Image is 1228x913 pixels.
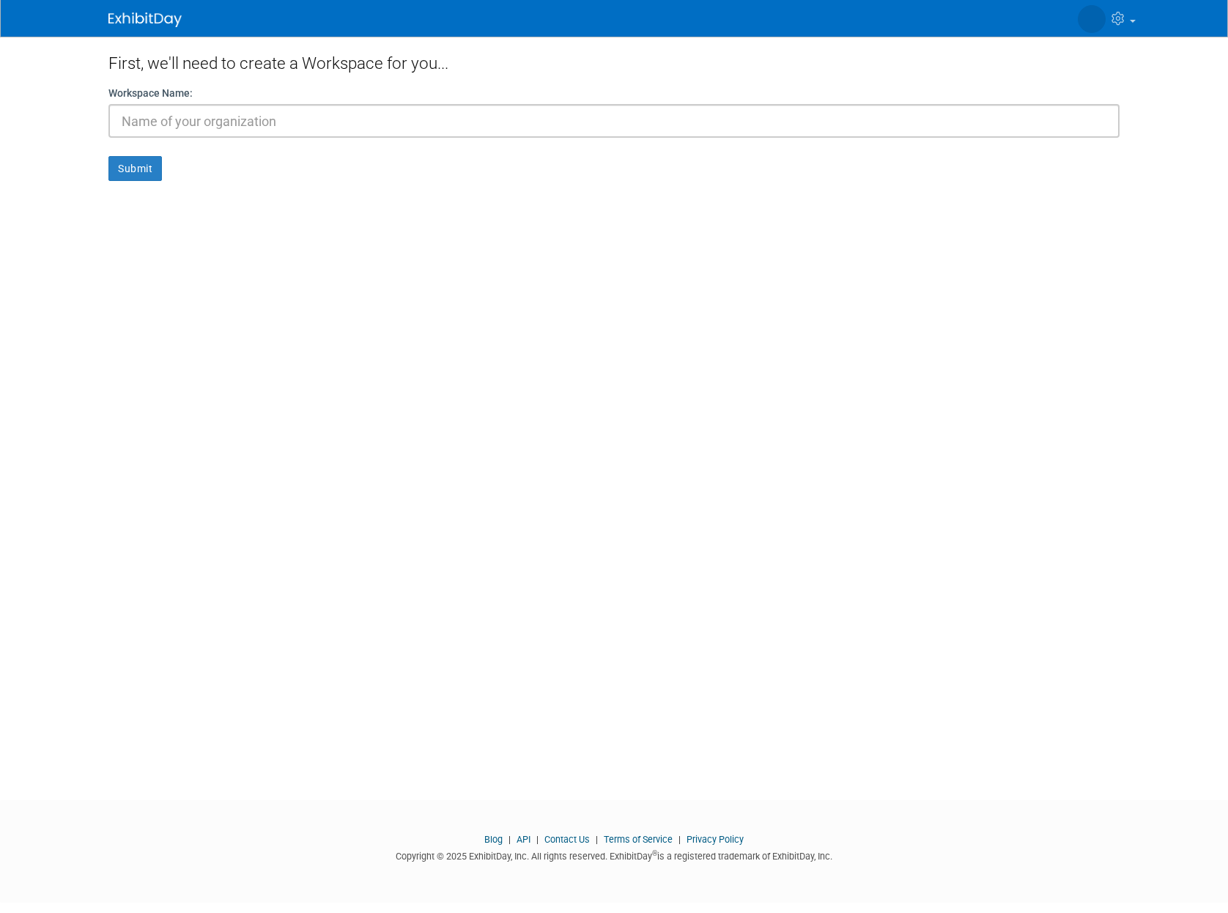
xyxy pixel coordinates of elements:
a: API [517,834,530,845]
input: Name of your organization [108,104,1120,138]
span: | [592,834,602,845]
img: Bailey Smith [1078,5,1106,33]
a: Blog [484,834,503,845]
span: | [675,834,684,845]
a: Privacy Policy [687,834,744,845]
div: First, we'll need to create a Workspace for you... [108,37,1120,86]
span: | [533,834,542,845]
sup: ® [652,849,657,857]
label: Workspace Name: [108,86,193,100]
a: Terms of Service [604,834,673,845]
a: Contact Us [544,834,590,845]
span: | [505,834,514,845]
button: Submit [108,156,162,181]
img: ExhibitDay [108,12,182,27]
